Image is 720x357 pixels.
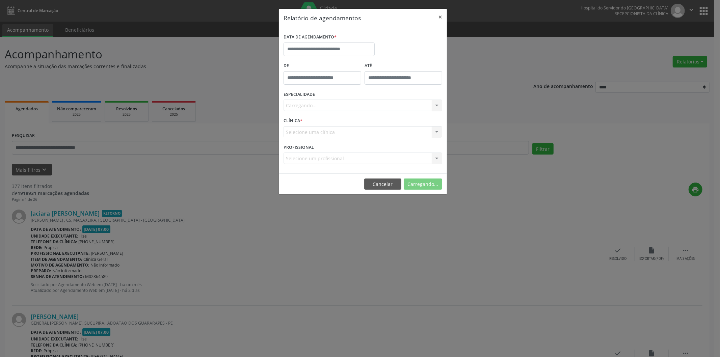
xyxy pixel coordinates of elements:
button: Cancelar [364,178,401,190]
h5: Relatório de agendamentos [284,13,361,22]
label: CLÍNICA [284,116,302,126]
label: DATA DE AGENDAMENTO [284,32,337,43]
label: PROFISSIONAL [284,142,314,153]
label: ESPECIALIDADE [284,89,315,100]
button: Close [433,9,447,25]
label: ATÉ [365,61,442,71]
button: Carregando... [404,178,442,190]
label: De [284,61,361,71]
